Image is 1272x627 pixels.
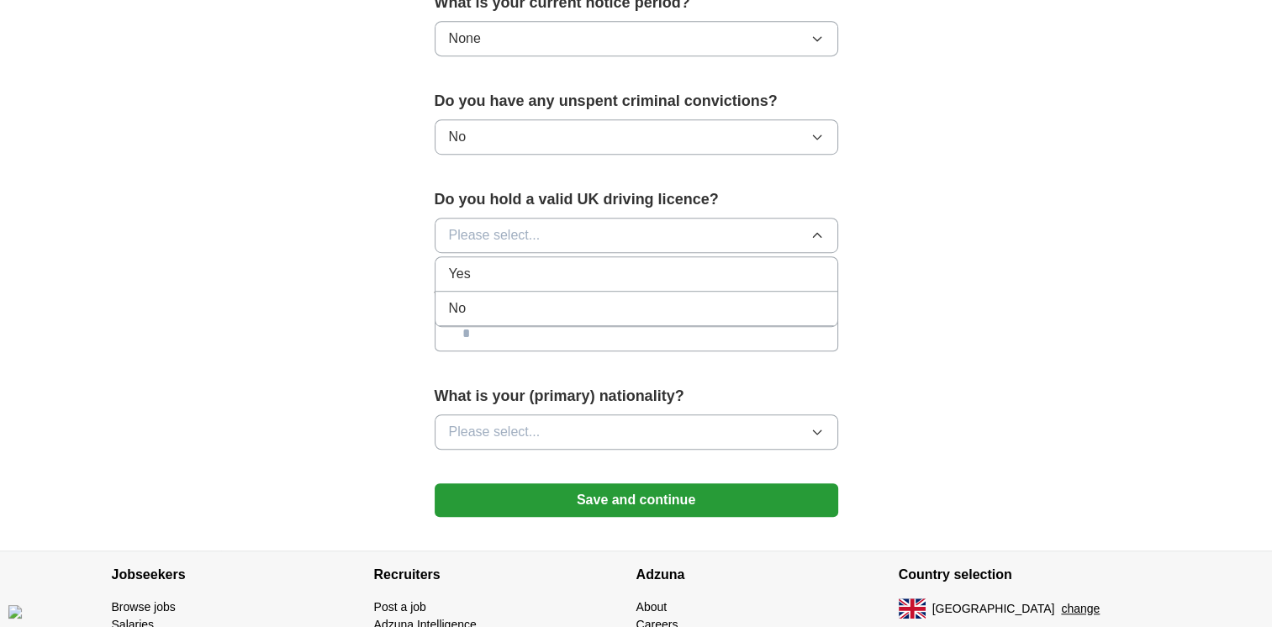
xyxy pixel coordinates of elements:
button: Save and continue [435,483,838,517]
h4: Country selection [899,551,1161,598]
label: Do you hold a valid UK driving licence? [435,188,838,211]
span: No [449,127,466,147]
img: UK flag [899,598,926,619]
span: Please select... [449,225,541,245]
span: Yes [449,264,471,284]
img: Cookie%20settings [8,605,22,619]
a: About [636,600,668,614]
button: change [1061,600,1100,618]
label: What is your (primary) nationality? [435,385,838,408]
span: None [449,29,481,49]
span: [GEOGRAPHIC_DATA] [932,600,1055,618]
a: Post a job [374,600,426,614]
a: Browse jobs [112,600,176,614]
div: Cookie consent button [8,605,22,619]
button: None [435,21,838,56]
span: No [449,298,466,319]
button: No [435,119,838,155]
button: Please select... [435,218,838,253]
label: Do you have any unspent criminal convictions? [435,90,838,113]
button: Please select... [435,414,838,450]
span: Please select... [449,422,541,442]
